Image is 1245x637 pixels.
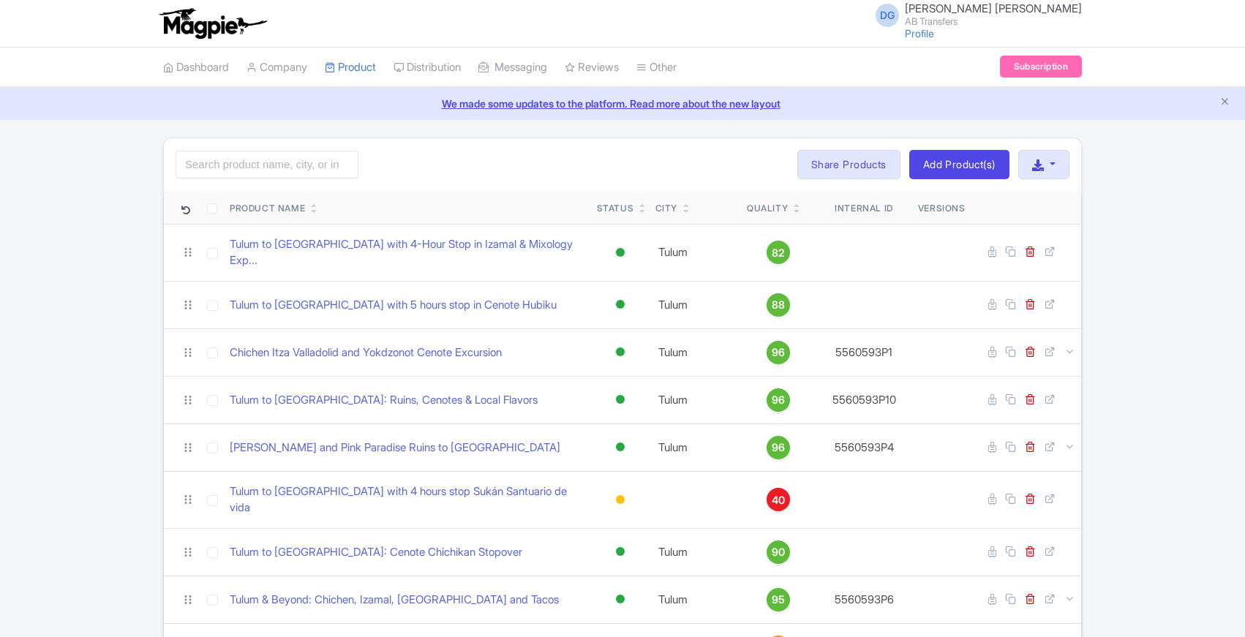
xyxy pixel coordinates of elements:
a: Company [247,48,307,88]
a: Tulum to [GEOGRAPHIC_DATA]: Cenote Chichikan Stopover [230,544,522,561]
a: Other [636,48,677,88]
span: 40 [772,492,785,508]
a: Product [325,48,376,88]
a: Tulum to [GEOGRAPHIC_DATA]: Ruins, Cenotes & Local Flavors [230,392,538,409]
td: Tulum [650,576,741,623]
a: Distribution [394,48,461,88]
a: 40 [747,488,810,511]
a: 90 [747,540,810,564]
a: We made some updates to the platform. Read more about the new layout [9,96,1236,111]
div: Active [613,437,628,458]
a: 95 [747,588,810,611]
img: logo-ab69f6fb50320c5b225c76a69d11143b.png [156,7,269,39]
a: 96 [747,436,810,459]
div: Quality [747,202,788,215]
a: DG [PERSON_NAME] [PERSON_NAME] AB Transfers [867,3,1082,26]
span: DG [876,4,899,27]
div: Status [597,202,634,215]
div: Active [613,589,628,610]
a: 82 [747,241,810,264]
a: Tulum to [GEOGRAPHIC_DATA] with 5 hours stop in Cenote Hubiku [230,297,557,314]
td: Tulum [650,376,741,423]
a: Tulum & Beyond: Chichen, Izamal, [GEOGRAPHIC_DATA] and Tacos [230,592,559,608]
div: Active [613,294,628,315]
span: 96 [772,440,785,456]
div: Product Name [230,202,305,215]
td: Tulum [650,423,741,471]
a: Profile [905,27,934,39]
span: [PERSON_NAME] [PERSON_NAME] [905,1,1082,15]
th: Internal ID [816,191,911,225]
span: 96 [772,392,785,408]
td: 5560593P4 [816,423,911,471]
a: Share Products [797,150,900,179]
span: 90 [772,544,785,560]
a: Tulum to [GEOGRAPHIC_DATA] with 4 hours stop Sukán Santuario de vida [230,483,585,516]
td: Tulum [650,224,741,281]
a: Chichen Itza Valladolid and Yokdzonot Cenote Excursion [230,344,502,361]
td: 5560593P1 [816,328,911,376]
a: 88 [747,293,810,317]
a: Reviews [565,48,619,88]
th: Versions [912,191,971,225]
a: Messaging [478,48,547,88]
span: 88 [772,297,785,313]
td: Tulum [650,528,741,576]
div: Active [613,541,628,562]
div: Active [613,342,628,363]
div: Active [613,389,628,410]
a: Subscription [1000,56,1082,78]
a: Tulum to [GEOGRAPHIC_DATA] with 4-Hour Stop in Izamal & Mixology Exp... [230,236,585,269]
td: 5560593P6 [816,576,911,623]
td: 5560593P10 [816,376,911,423]
small: AB Transfers [905,17,1082,26]
a: 96 [747,341,810,364]
td: Tulum [650,281,741,328]
a: Dashboard [163,48,229,88]
a: Add Product(s) [909,150,1009,179]
a: [PERSON_NAME] and Pink Paradise Ruins to [GEOGRAPHIC_DATA] [230,440,560,456]
div: Building [613,489,628,510]
span: 95 [772,592,785,608]
div: Active [613,242,628,263]
button: Close announcement [1219,94,1230,111]
span: 82 [772,245,785,261]
a: 96 [747,388,810,412]
span: 96 [772,344,785,361]
td: Tulum [650,328,741,376]
input: Search product name, city, or interal id [176,151,358,178]
div: City [655,202,677,215]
